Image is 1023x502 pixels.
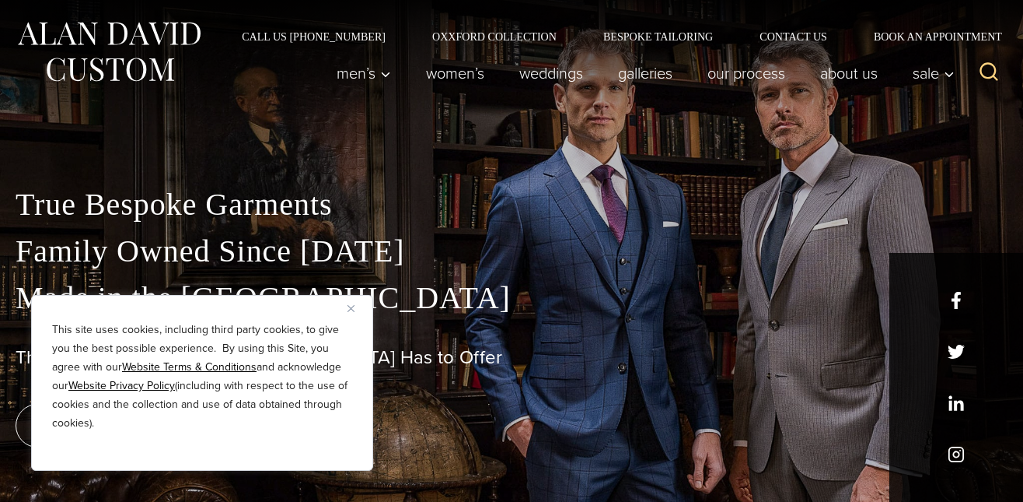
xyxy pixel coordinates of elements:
[736,31,850,42] a: Contact Us
[803,58,896,89] a: About Us
[347,305,354,312] img: Close
[68,377,175,394] a: Website Privacy Policy
[690,58,803,89] a: Our Process
[218,31,409,42] a: Call Us [PHONE_NUMBER]
[16,181,1007,321] p: True Bespoke Garments Family Owned Since [DATE] Made in the [GEOGRAPHIC_DATA]
[409,31,580,42] a: Oxxford Collection
[16,17,202,86] img: Alan David Custom
[502,58,601,89] a: weddings
[52,321,352,433] p: This site uses cookies, including third party cookies, to give you the best possible experience. ...
[16,346,1007,369] h1: The Best Custom Suits [GEOGRAPHIC_DATA] Has to Offer
[218,31,1007,42] nav: Secondary Navigation
[580,31,736,42] a: Bespoke Tailoring
[913,65,955,81] span: Sale
[970,54,1007,92] button: View Search Form
[347,299,366,318] button: Close
[601,58,690,89] a: Galleries
[16,404,233,448] a: book an appointment
[122,359,257,375] a: Website Terms & Conditions
[850,31,1007,42] a: Book an Appointment
[337,65,391,81] span: Men’s
[319,58,963,89] nav: Primary Navigation
[409,58,502,89] a: Women’s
